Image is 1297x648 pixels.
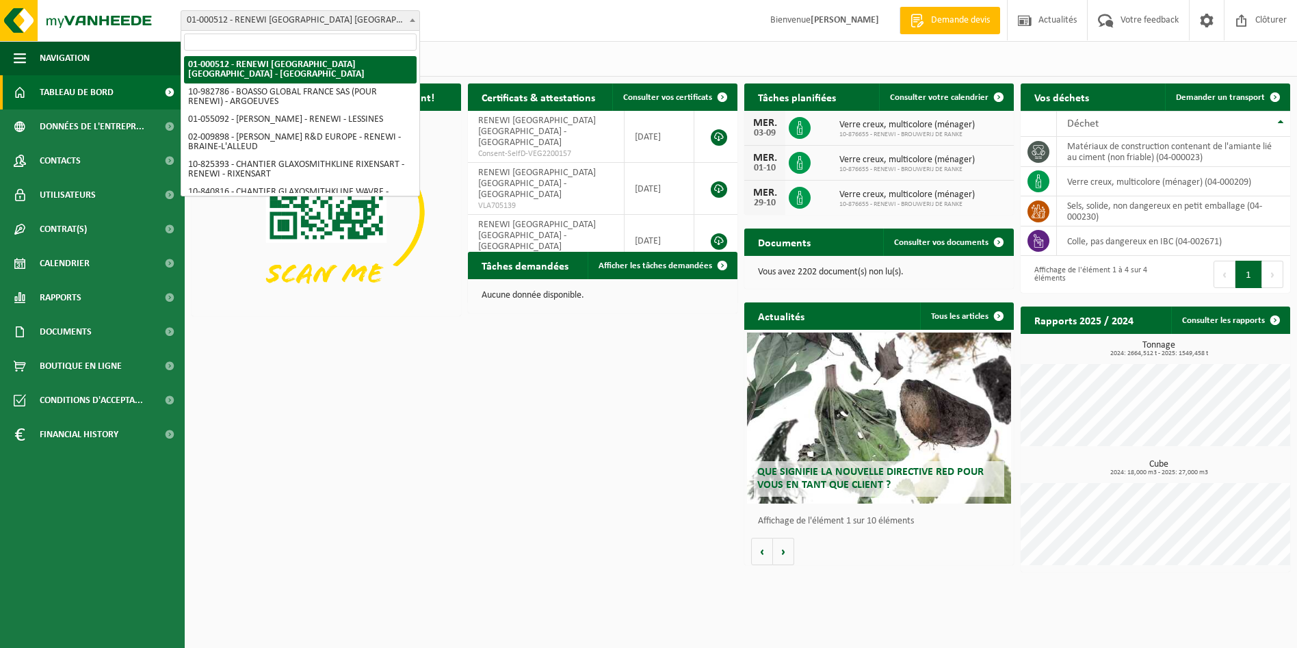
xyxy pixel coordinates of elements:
[839,120,975,131] span: Verre creux, multicolore (ménager)
[1165,83,1289,111] a: Demander un transport
[478,116,596,148] span: RENEWI [GEOGRAPHIC_DATA] [GEOGRAPHIC_DATA] - [GEOGRAPHIC_DATA]
[747,333,1011,504] a: Que signifie la nouvelle directive RED pour vous en tant que client ?
[757,467,984,491] span: Que signifie la nouvelle directive RED pour vous en tant que client ?
[1021,83,1103,110] h2: Vos déchets
[625,111,694,163] td: [DATE]
[40,41,90,75] span: Navigation
[1027,341,1290,357] h3: Tonnage
[40,212,87,246] span: Contrat(s)
[920,302,1012,330] a: Tous les articles
[599,261,712,270] span: Afficher les tâches demandées
[1057,137,1290,167] td: matériaux de construction contenant de l'amiante lié au ciment (non friable) (04-000023)
[1021,307,1147,333] h2: Rapports 2025 / 2024
[40,178,96,212] span: Utilisateurs
[883,229,1012,256] a: Consulter vos documents
[839,200,975,209] span: 10-876655 - RENEWI - BROUWERIJ DE RANKE
[468,252,582,278] h2: Tâches demandées
[751,164,778,173] div: 01-10
[1027,350,1290,357] span: 2024: 2664,512 t - 2025: 1549,458 t
[40,349,122,383] span: Boutique en ligne
[744,302,818,329] h2: Actualités
[1027,469,1290,476] span: 2024: 18,000 m3 - 2025: 27,000 m3
[751,198,778,208] div: 29-10
[40,281,81,315] span: Rapports
[478,220,596,252] span: RENEWI [GEOGRAPHIC_DATA] [GEOGRAPHIC_DATA] - [GEOGRAPHIC_DATA]
[751,129,778,138] div: 03-09
[839,131,975,139] span: 10-876655 - RENEWI - BROUWERIJ DE RANKE
[40,417,118,452] span: Financial History
[184,156,417,183] li: 10-825393 - CHANTIER GLAXOSMITHKLINE RIXENSART - RENEWI - RIXENSART
[40,144,81,178] span: Contacts
[751,118,778,129] div: MER.
[894,238,988,247] span: Consulter vos documents
[40,109,144,144] span: Données de l'entrepr...
[879,83,1012,111] a: Consulter votre calendrier
[1214,261,1235,288] button: Previous
[1067,118,1099,129] span: Déchet
[468,83,609,110] h2: Certificats & attestations
[1235,261,1262,288] button: 1
[839,166,975,174] span: 10-876655 - RENEWI - BROUWERIJ DE RANKE
[839,155,975,166] span: Verre creux, multicolore (ménager)
[184,129,417,156] li: 02-009898 - [PERSON_NAME] R&D EUROPE - RENEWI - BRAINE-L'ALLEUD
[181,10,420,31] span: 01-000512 - RENEWI BELGIUM NV - LOMMEL
[588,252,736,279] a: Afficher les tâches demandées
[1262,261,1283,288] button: Next
[1027,259,1149,289] div: Affichage de l'élément 1 à 4 sur 4 éléments
[890,93,988,102] span: Consulter votre calendrier
[1176,93,1265,102] span: Demander un transport
[1171,307,1289,334] a: Consulter les rapports
[900,7,1000,34] a: Demande devis
[623,93,712,102] span: Consulter vos certificats
[1057,226,1290,256] td: colle, pas dangereux en IBC (04-002671)
[40,315,92,349] span: Documents
[773,538,794,565] button: Volgende
[1057,196,1290,226] td: sels, solide, non dangereux en petit emballage (04-000230)
[744,83,850,110] h2: Tâches planifiées
[625,163,694,215] td: [DATE]
[192,111,461,313] img: Download de VHEPlus App
[184,56,417,83] li: 01-000512 - RENEWI [GEOGRAPHIC_DATA] [GEOGRAPHIC_DATA] - [GEOGRAPHIC_DATA]
[758,268,1000,277] p: Vous avez 2202 document(s) non lu(s).
[40,383,143,417] span: Conditions d'accepta...
[184,111,417,129] li: 01-055092 - [PERSON_NAME] - RENEWI - LESSINES
[478,168,596,200] span: RENEWI [GEOGRAPHIC_DATA] [GEOGRAPHIC_DATA] - [GEOGRAPHIC_DATA]
[478,200,614,211] span: VLA705139
[758,517,1007,526] p: Affichage de l'élément 1 sur 10 éléments
[40,246,90,281] span: Calendrier
[612,83,736,111] a: Consulter vos certificats
[184,83,417,111] li: 10-982786 - BOASSO GLOBAL FRANCE SAS (POUR RENEWI) - ARGOEUVES
[184,183,417,211] li: 10-840816 - CHANTIER GLAXOSMITHKLINE WAVRE - RENEWI - WAVRE
[478,148,614,159] span: Consent-SelfD-VEG2200157
[625,215,694,267] td: [DATE]
[1027,460,1290,476] h3: Cube
[181,11,419,30] span: 01-000512 - RENEWI BELGIUM NV - LOMMEL
[751,187,778,198] div: MER.
[40,75,114,109] span: Tableau de bord
[751,153,778,164] div: MER.
[839,190,975,200] span: Verre creux, multicolore (ménager)
[1057,167,1290,196] td: verre creux, multicolore (ménager) (04-000209)
[751,538,773,565] button: Vorige
[482,291,724,300] p: Aucune donnée disponible.
[744,229,824,255] h2: Documents
[928,14,993,27] span: Demande devis
[811,15,879,25] strong: [PERSON_NAME]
